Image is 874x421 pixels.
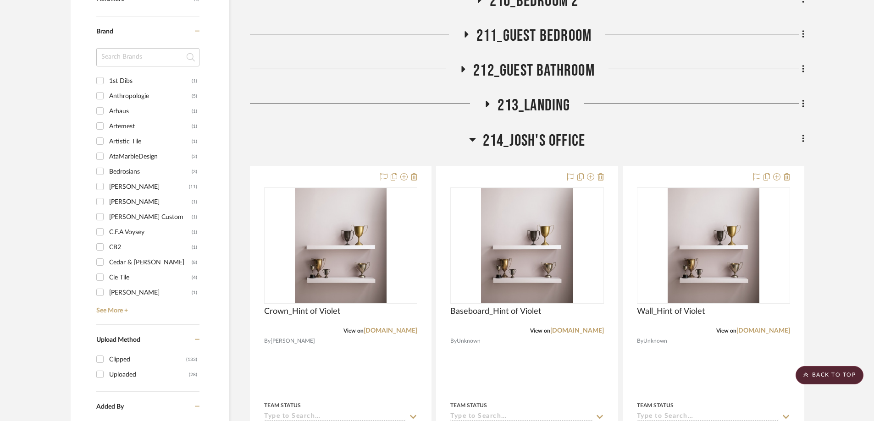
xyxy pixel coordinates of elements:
[364,328,417,334] a: [DOMAIN_NAME]
[109,134,192,149] div: Artistic Tile
[643,337,667,345] span: Unknown
[109,210,192,224] div: [PERSON_NAME] Custom
[264,306,340,317] span: Crown_Hint of Violet
[668,188,759,303] img: Wall_Hint of Violet
[295,188,387,303] img: Crown_Hint of Violet
[637,306,705,317] span: Wall_Hint of Violet
[109,119,192,134] div: Artemest
[637,337,643,345] span: By
[192,255,197,270] div: (8)
[109,352,186,367] div: Clipped
[483,131,585,151] span: 214_Josh's Office
[481,188,573,303] img: Baseboard_Hint of Violet
[796,366,863,384] scroll-to-top-button: BACK TO TOP
[109,74,192,88] div: 1st Dibs
[109,195,192,209] div: [PERSON_NAME]
[476,26,592,46] span: 211_Guest Bedroom
[192,195,197,209] div: (1)
[192,134,197,149] div: (1)
[450,401,487,410] div: Team Status
[109,255,192,270] div: Cedar & [PERSON_NAME]
[192,270,197,285] div: (4)
[109,89,192,104] div: Anthropologie
[192,89,197,104] div: (5)
[192,240,197,255] div: (1)
[192,149,197,164] div: (2)
[498,96,570,115] span: 213_Landing
[192,164,197,179] div: (3)
[450,337,457,345] span: By
[550,328,604,334] a: [DOMAIN_NAME]
[109,104,192,119] div: Arhaus
[716,328,736,334] span: View on
[530,328,550,334] span: View on
[192,225,197,240] div: (1)
[96,337,140,343] span: Upload Method
[192,74,197,88] div: (1)
[192,210,197,224] div: (1)
[109,367,189,382] div: Uploaded
[94,300,199,315] a: See More +
[109,240,192,255] div: CB2
[96,404,124,410] span: Added By
[96,28,113,35] span: Brand
[109,225,192,240] div: C.F.A Voysey
[96,48,199,66] input: Search Brands
[192,119,197,134] div: (1)
[450,306,541,317] span: Baseboard_Hint of Violet
[109,180,189,194] div: [PERSON_NAME]
[264,337,271,345] span: By
[271,337,315,345] span: [PERSON_NAME]
[109,149,192,164] div: AtaMarbleDesign
[189,180,197,194] div: (11)
[736,328,790,334] a: [DOMAIN_NAME]
[473,61,595,81] span: 212_Guest Bathroom
[343,328,364,334] span: View on
[264,401,301,410] div: Team Status
[109,164,192,179] div: Bedrosians
[192,104,197,119] div: (1)
[109,285,192,300] div: [PERSON_NAME]
[192,285,197,300] div: (1)
[186,352,197,367] div: (133)
[637,401,674,410] div: Team Status
[457,337,481,345] span: Unknown
[189,367,197,382] div: (28)
[109,270,192,285] div: Cle Tile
